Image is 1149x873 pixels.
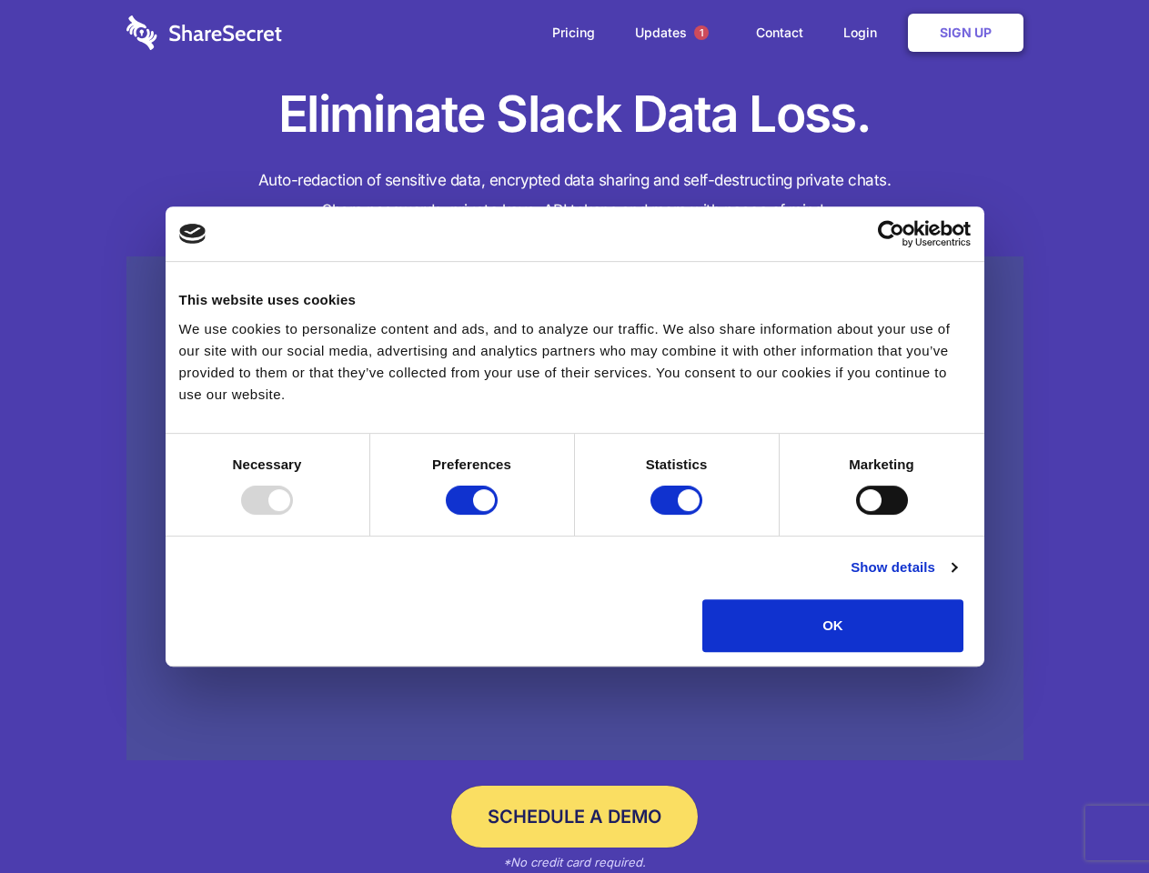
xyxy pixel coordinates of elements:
strong: Necessary [233,457,302,472]
div: We use cookies to personalize content and ads, and to analyze our traffic. We also share informat... [179,318,971,406]
a: Contact [738,5,821,61]
a: Usercentrics Cookiebot - opens in a new window [811,220,971,247]
strong: Preferences [432,457,511,472]
img: logo-wordmark-white-trans-d4663122ce5f474addd5e946df7df03e33cb6a1c49d2221995e7729f52c070b2.svg [126,15,282,50]
img: logo [179,224,207,244]
strong: Marketing [849,457,914,472]
span: 1 [694,25,709,40]
h4: Auto-redaction of sensitive data, encrypted data sharing and self-destructing private chats. Shar... [126,166,1023,226]
h1: Eliminate Slack Data Loss. [126,82,1023,147]
button: OK [702,599,963,652]
a: Schedule a Demo [451,786,698,848]
a: Show details [851,557,956,578]
a: Pricing [534,5,613,61]
div: This website uses cookies [179,289,971,311]
a: Wistia video thumbnail [126,256,1023,761]
a: Login [825,5,904,61]
strong: Statistics [646,457,708,472]
em: *No credit card required. [503,855,646,869]
a: Sign Up [908,14,1023,52]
